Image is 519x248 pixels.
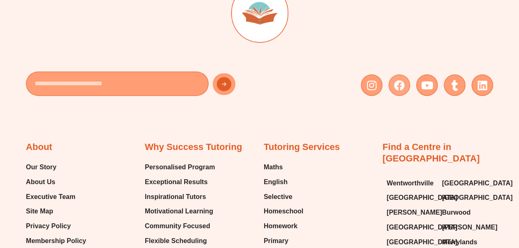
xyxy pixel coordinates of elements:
span: highest. If there is an even number of values in the data set, there will be two middle values and [42,174,237,179]
h2: Tutoring Services [264,141,340,153]
a: Inspirational Tutors [145,191,215,203]
span: Primary [264,235,289,247]
span: Measures of centre & spread [42,77,128,83]
span: amount of spread in a set of data. [42,230,111,234]
span: 𝑥̄ = [42,140,49,145]
a: Homework [264,220,303,232]
button: Draw [204,1,216,12]
span: - Measures of spread include the range and interquartile range. They are used to describe the [42,222,233,226]
a: Homeschool [264,205,303,218]
span: 𝑥̄ [42,150,44,154]
span: Flexible Scheduling [145,235,207,247]
span: - Data can be summarised or described using measures of centre and measures of spread. [42,91,228,96]
a: Exceptional Results [145,176,215,188]
form: New Form [26,72,256,100]
h2: About [26,141,52,153]
a: Membership Policy [26,235,86,247]
span: About Us [26,176,55,188]
span: Executive Team [26,191,76,203]
span: of ⁨11⁩ [49,1,64,12]
a: Our Story [26,161,86,173]
span: Statistics & Probability • Lesson 7 [42,44,177,53]
a: Selective [264,191,303,203]
a: Primary [264,235,303,247]
span: Motivational Learning [145,205,213,218]
span: Community Focused [145,220,210,232]
a: Site Map [26,205,86,218]
span: - The median is the middle value of the data when the values are sorted in order from lowest to [42,166,235,171]
a: Executive Team [26,191,86,203]
span: 𝑠𝑢𝑚 𝑜𝑓 𝑑𝑎𝑡𝑎 𝑣𝑎𝑙𝑢𝑒𝑠 [55,139,79,142]
a: English [264,176,303,188]
a: Find a Centre in [GEOGRAPHIC_DATA] [382,142,479,164]
span: the median will be the average of these two numbers. [42,182,151,187]
button: Text [193,1,204,12]
span: English [264,176,288,188]
span: - The mode is the most common value and is the value that occurs most frequently. Multiple [42,198,229,203]
button: Add or edit images [216,1,228,12]
span: Selective [264,191,292,203]
span: values can be the mode if they all share the highest frequency. [42,206,169,211]
span: Maths [264,161,283,173]
a: Privacy Policy [26,220,86,232]
span: Our Story [26,161,57,173]
a: Community Focused [145,220,215,232]
a: About Us [26,176,86,188]
a: Motivational Learning [145,205,215,218]
iframe: Chat Widget [382,155,519,248]
span: Site Map [26,205,53,218]
span: of data using a single value that represents the centre or middle of a data set. [42,115,200,120]
a: Maths [264,161,303,173]
span: (x bar) is the symbol used to represent mean. [45,150,138,154]
span: Exceptional Results [145,176,208,188]
span: Inspirational Tutors [145,191,206,203]
a: Personalised Program [145,161,215,173]
span: - The mean of a set of data is the average of the numbers. It is given by: [42,131,189,136]
span: Homework [264,220,298,232]
a: Flexible Scheduling [145,235,215,247]
span: - Measures of centre include the mean, median and mode. These statistics describe a whole set [42,107,238,112]
span: Privacy Policy [26,220,71,232]
h2: Why Success Tutoring [145,141,242,153]
span: 𝑛𝑢𝑚𝑏𝑒𝑟 𝑜𝑓 𝑑𝑎𝑡𝑎 𝑣𝑎𝑙𝑢𝑒𝑠 [52,143,81,147]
